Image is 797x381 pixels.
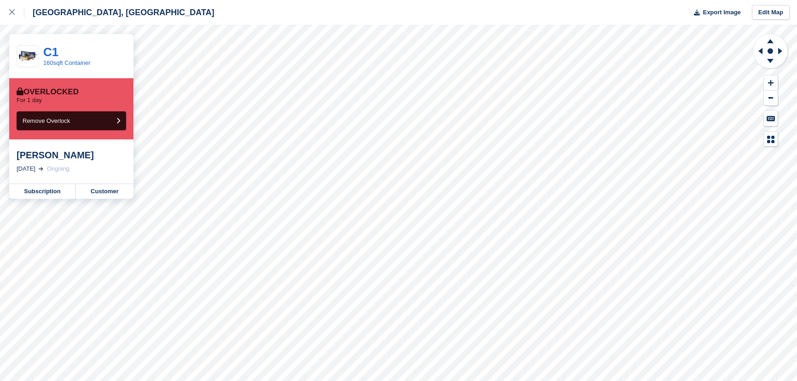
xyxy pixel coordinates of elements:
img: arrow-right-light-icn-cde0832a797a2874e46488d9cf13f60e5c3a73dbe684e267c42b8395dfbc2abf.svg [39,167,43,171]
a: Customer [76,184,133,199]
div: Ongoing [47,164,69,173]
span: Export Image [703,8,740,17]
div: [PERSON_NAME] [17,150,126,161]
button: Zoom Out [764,91,778,106]
a: 160sqft Container [43,59,91,66]
div: [DATE] [17,164,35,173]
img: 20-ft-container.jpg [17,48,38,64]
button: Export Image [688,5,741,20]
div: Overlocked [17,87,79,97]
a: Edit Map [752,5,790,20]
button: Zoom In [764,75,778,91]
button: Map Legend [764,132,778,147]
span: Remove Overlock [23,117,70,124]
button: Keyboard Shortcuts [764,111,778,126]
button: Remove Overlock [17,111,126,130]
a: Subscription [9,184,76,199]
div: [GEOGRAPHIC_DATA], [GEOGRAPHIC_DATA] [24,7,214,18]
a: C1 [43,45,58,59]
p: For 1 day [17,97,42,104]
